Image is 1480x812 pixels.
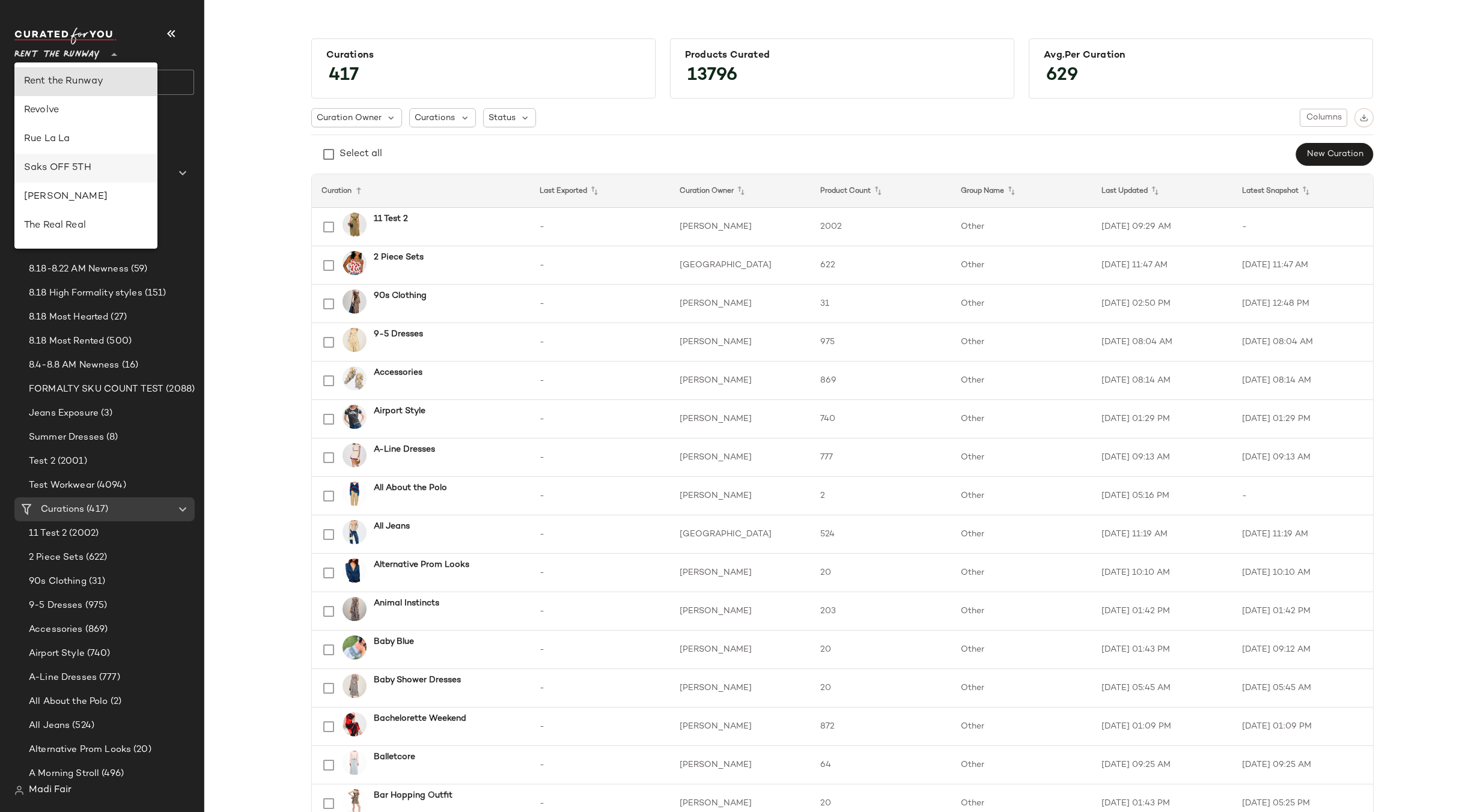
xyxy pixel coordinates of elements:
span: A-Line Dresses [29,671,97,685]
b: Animal Instincts [374,597,439,610]
span: Accessories [29,623,83,637]
td: [DATE] 01:29 PM [1232,400,1373,438]
td: [DATE] 12:48 PM [1232,285,1373,323]
td: Other [951,323,1092,362]
td: [DATE] 11:19 AM [1092,515,1232,554]
span: (59) [129,262,148,276]
b: Baby Blue [374,635,414,648]
span: 8.18 High Formality styles [29,286,142,300]
td: [DATE] 09:13 AM [1092,438,1232,477]
td: Other [951,477,1092,515]
span: (496) [99,767,124,781]
td: 872 [811,707,951,746]
b: A-Line Dresses [374,443,435,456]
span: Curation Owner [317,112,382,124]
span: 8.4-8.8 AM Newness [29,359,120,372]
span: (20) [131,743,151,757]
td: Other [951,208,1092,246]
td: 20 [811,669,951,707]
td: - [530,285,671,323]
b: Bar Hopping Outfit [374,789,452,802]
td: [DATE] 09:25 AM [1232,746,1373,784]
span: All Jeans [29,719,70,733]
img: MUMA9.jpg [343,251,367,275]
td: [PERSON_NAME] [670,669,811,707]
td: [DATE] 08:14 AM [1232,362,1373,400]
td: Other [951,438,1092,477]
td: [DATE] 05:45 AM [1092,669,1232,707]
td: Other [951,592,1092,631]
div: Select all [340,147,382,162]
th: Group Name [951,174,1092,208]
span: (151) [142,286,166,300]
img: LSH106.jpg [343,751,367,775]
td: [PERSON_NAME] [670,592,811,631]
td: - [530,362,671,400]
td: [DATE] 01:09 PM [1092,707,1232,746]
img: STD162.jpg [343,712,367,736]
img: cfy_white_logo.C9jOOHJF.svg [14,28,117,44]
td: [DATE] 10:10 AM [1092,554,1232,592]
img: SPR12.jpg [343,405,367,429]
td: Other [951,554,1092,592]
div: undefined-list [14,62,157,249]
td: [PERSON_NAME] [670,438,811,477]
span: Curations [41,503,84,517]
td: Other [951,285,1092,323]
span: Test 2 [29,455,55,468]
img: SAB44.jpg [343,559,367,583]
td: - [530,592,671,631]
div: Rent the Runway [24,74,148,89]
span: (2002) [67,527,99,541]
div: Curations [326,50,641,61]
td: 20 [811,554,951,592]
td: Other [951,631,1092,669]
b: 2 Piece Sets [374,251,424,264]
div: Saks OFF 5TH [24,161,148,175]
th: Product Count [811,174,951,208]
td: Other [951,362,1092,400]
td: [PERSON_NAME] [670,208,811,246]
td: 975 [811,323,951,362]
td: [DATE] 01:42 PM [1232,592,1373,631]
span: (27) [108,311,127,324]
td: 2002 [811,208,951,246]
span: (417) [84,503,108,517]
span: Jeans Exposure [29,407,99,420]
td: Other [951,669,1092,707]
th: Last Exported [530,174,671,208]
span: New Curation [1306,150,1363,159]
td: [DATE] 11:47 AM [1092,246,1232,285]
span: Rent the Runway [14,41,100,62]
td: [DATE] 09:12 AM [1232,631,1373,669]
td: 622 [811,246,951,285]
img: ADAMC55.jpg [343,597,367,621]
td: 64 [811,746,951,784]
b: 90s Clothing [374,289,427,302]
td: - [530,515,671,554]
img: RPE27.jpg [343,674,367,698]
td: - [530,746,671,784]
span: Curations [415,112,455,124]
span: (524) [70,719,94,733]
span: 8.18 Most Hearted [29,311,108,324]
span: (16) [120,359,139,372]
td: [PERSON_NAME] [670,477,811,515]
td: 203 [811,592,951,631]
b: Alternative Prom Looks [374,559,469,571]
td: [DATE] 01:43 PM [1092,631,1232,669]
b: 11 Test 2 [374,213,408,225]
span: (2001) [55,455,87,468]
b: 9-5 Dresses [374,328,423,341]
span: 8.18-8.22 AM Newness [29,262,129,276]
td: - [530,208,671,246]
img: svg%3e [1360,114,1368,122]
td: [DATE] 09:13 AM [1232,438,1373,477]
span: 417 [317,54,371,97]
img: BSH183.jpg [343,213,367,237]
td: [DATE] 05:45 AM [1232,669,1373,707]
td: [PERSON_NAME] [670,746,811,784]
td: - [530,669,671,707]
td: - [1232,477,1373,515]
td: [DATE] 02:50 PM [1092,285,1232,323]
